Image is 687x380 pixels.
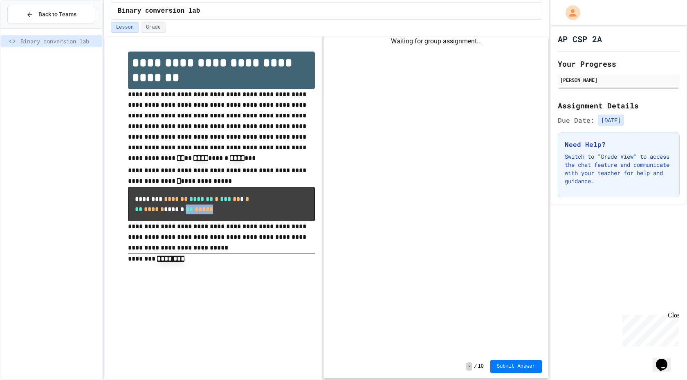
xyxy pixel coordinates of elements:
[653,347,679,372] iframe: chat widget
[118,6,200,16] span: Binary conversion lab
[619,312,679,346] iframe: chat widget
[111,22,139,33] button: Lesson
[474,363,477,370] span: /
[565,139,673,149] h3: Need Help?
[141,22,166,33] button: Grade
[560,76,677,83] div: [PERSON_NAME]
[557,3,582,22] div: My Account
[38,10,76,19] span: Back to Teams
[466,362,472,371] span: -
[490,360,542,373] button: Submit Answer
[324,36,548,46] div: Waiting for group assignment...
[558,33,602,45] h1: AP CSP 2A
[565,153,673,185] p: Switch to "Grade View" to access the chat feature and communicate with your teacher for help and ...
[558,100,680,111] h2: Assignment Details
[558,58,680,70] h2: Your Progress
[20,37,99,45] span: Binary conversion lab
[3,3,56,52] div: Chat with us now!Close
[478,363,484,370] span: 10
[598,115,624,126] span: [DATE]
[558,115,595,125] span: Due Date:
[497,363,535,370] span: Submit Answer
[7,6,95,23] button: Back to Teams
